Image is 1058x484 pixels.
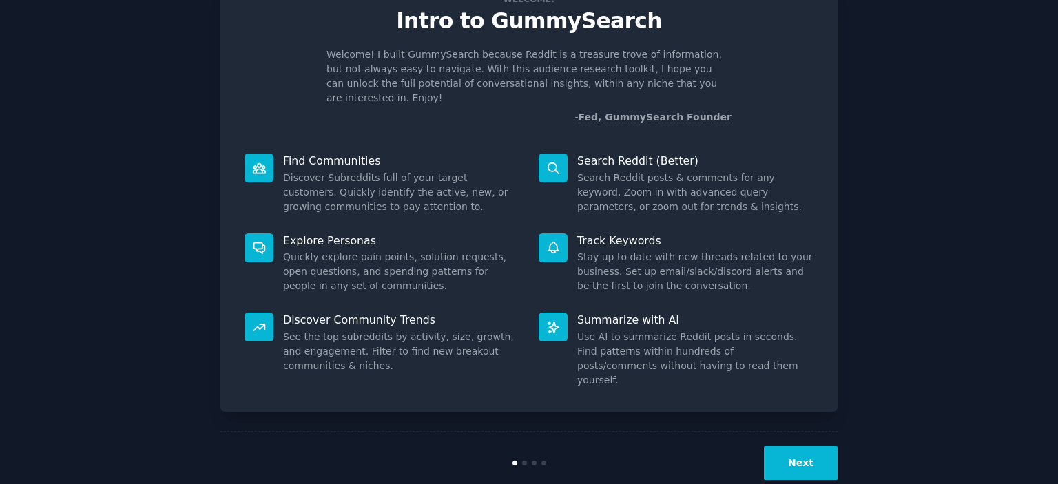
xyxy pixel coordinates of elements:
[574,110,732,125] div: -
[577,233,813,248] p: Track Keywords
[578,112,732,123] a: Fed, GummySearch Founder
[577,313,813,327] p: Summarize with AI
[326,48,732,105] p: Welcome! I built GummySearch because Reddit is a treasure trove of information, but not always ea...
[577,330,813,388] dd: Use AI to summarize Reddit posts in seconds. Find patterns within hundreds of posts/comments with...
[577,154,813,168] p: Search Reddit (Better)
[283,154,519,168] p: Find Communities
[577,250,813,293] dd: Stay up to date with new threads related to your business. Set up email/slack/discord alerts and ...
[283,313,519,327] p: Discover Community Trends
[577,171,813,214] dd: Search Reddit posts & comments for any keyword. Zoom in with advanced query parameters, or zoom o...
[283,171,519,214] dd: Discover Subreddits full of your target customers. Quickly identify the active, new, or growing c...
[764,446,838,480] button: Next
[235,9,823,33] p: Intro to GummySearch
[283,233,519,248] p: Explore Personas
[283,330,519,373] dd: See the top subreddits by activity, size, growth, and engagement. Filter to find new breakout com...
[283,250,519,293] dd: Quickly explore pain points, solution requests, open questions, and spending patterns for people ...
